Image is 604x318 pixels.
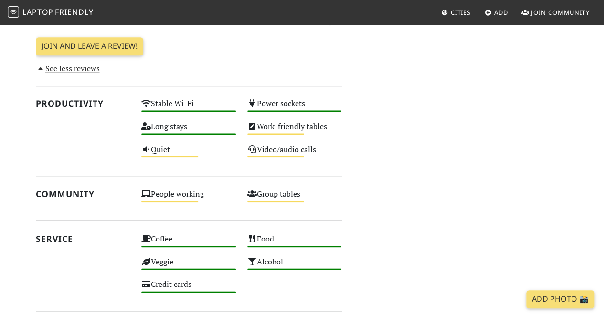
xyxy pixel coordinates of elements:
h2: Community [36,189,130,199]
div: Credit cards [136,277,242,300]
div: Group tables [242,187,348,210]
a: LaptopFriendly LaptopFriendly [8,4,94,21]
div: Power sockets [242,97,348,120]
div: Work-friendly tables [242,120,348,143]
a: Join Community [518,4,593,21]
a: Add [481,4,512,21]
span: Cities [451,8,471,17]
a: Cities [437,4,475,21]
div: Long stays [136,120,242,143]
div: People working [136,187,242,210]
div: Alcohol [242,255,348,278]
span: Join Community [531,8,590,17]
a: See less reviews [36,63,100,74]
img: LaptopFriendly [8,6,19,18]
a: Join and leave a review! [36,37,143,55]
h2: Service [36,234,130,244]
div: Veggie [136,255,242,278]
span: Add [494,8,508,17]
span: Friendly [55,7,93,17]
div: Coffee [136,232,242,255]
div: Quiet [136,143,242,165]
div: Video/audio calls [242,143,348,165]
div: Food [242,232,348,255]
div: Stable Wi-Fi [136,97,242,120]
span: Laptop [22,7,53,17]
h2: Productivity [36,99,130,109]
